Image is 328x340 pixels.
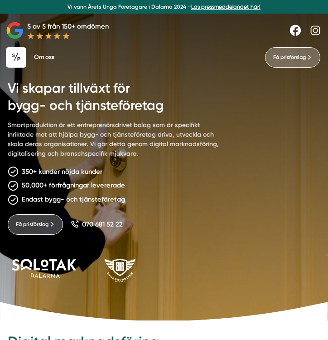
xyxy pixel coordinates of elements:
p: 350+ kunder nöjda kunder [22,167,102,177]
p: 5 av 5 från 150+ omdömen [27,21,109,32]
span: 070 681 52 22 [82,219,123,230]
span: Få prisförslag [273,53,306,62]
a: Få prisförslag [8,214,63,235]
a: 070 681 52 22 [71,219,123,230]
a: Läs pressmeddelandet här! [191,4,260,10]
p: Smartproduktion är ett entreprenörsdrivet bolag som är specifikt inriktade mot att hjälpa bygg- o... [8,120,227,162]
p: Vi vann Årets Unga Företagare i Dalarna 2024 – [3,3,325,11]
p: 50,000+ förfrågningar levererade [22,180,125,191]
a: Om oss [33,47,56,68]
h1: Vi skapar tillväxt för bygg- och tjänsteföretag [8,70,320,120]
span: Få prisförslag [16,220,48,229]
a: Få prisförslag [265,47,320,68]
p: Endast bygg- och tjänsteföretag [22,194,125,205]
